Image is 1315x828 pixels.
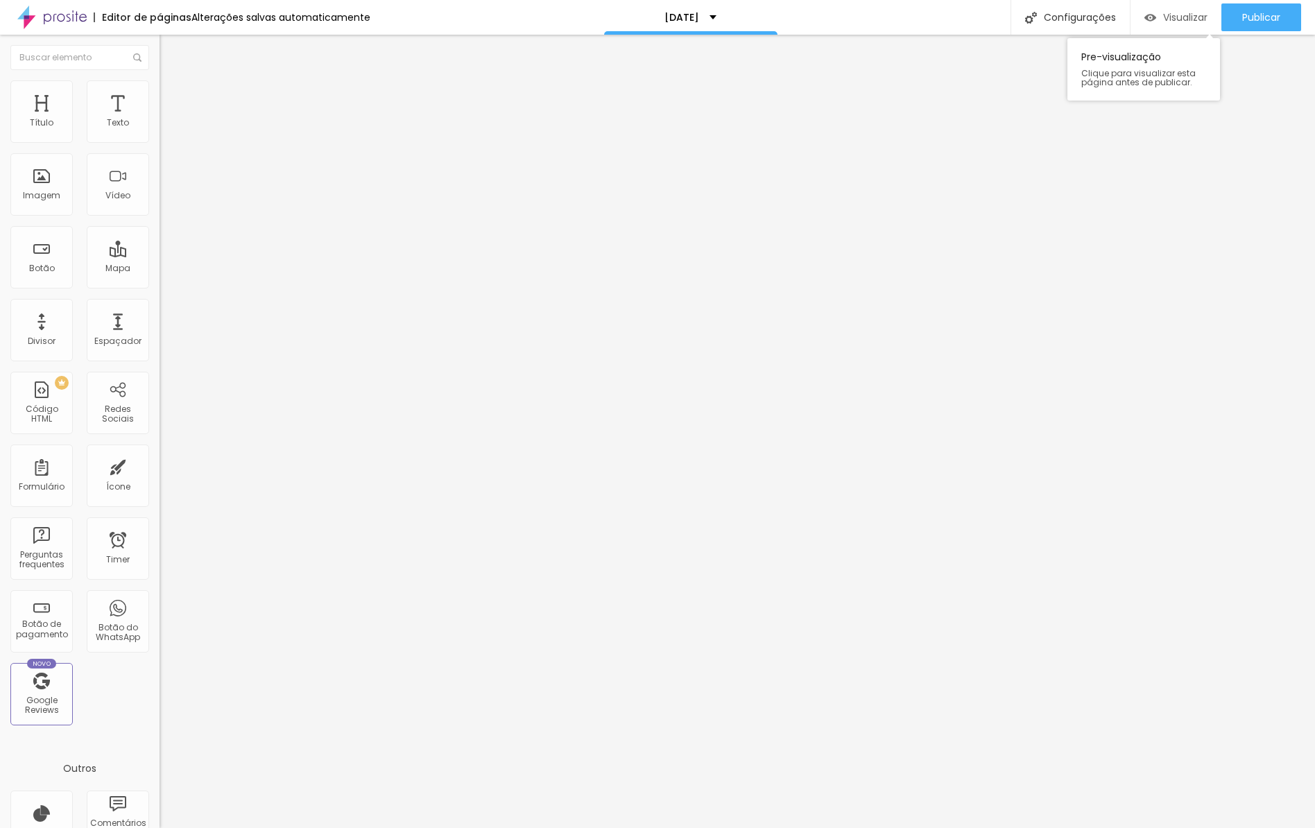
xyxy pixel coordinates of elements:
div: Editor de páginas [94,12,191,22]
div: Mapa [105,264,130,273]
img: Icone [1025,12,1037,24]
input: Buscar elemento [10,45,149,70]
div: Divisor [28,336,55,346]
span: Visualizar [1163,12,1207,23]
button: Publicar [1221,3,1301,31]
div: Botão de pagamento [14,619,69,639]
div: Botão [29,264,55,273]
div: Imagem [23,191,60,200]
div: Alterações salvas automaticamente [191,12,370,22]
div: Código HTML [14,404,69,424]
div: Timer [106,555,130,564]
p: [DATE] [664,12,699,22]
img: Icone [133,53,141,62]
div: Redes Sociais [90,404,145,424]
div: Texto [107,118,129,128]
img: view-1.svg [1144,12,1156,24]
span: Clique para visualizar esta página antes de publicar. [1081,69,1206,87]
div: Pre-visualização [1067,38,1220,101]
div: Vídeo [105,191,130,200]
div: Google Reviews [14,696,69,716]
div: Espaçador [94,336,141,346]
div: Título [30,118,53,128]
div: Ícone [106,482,130,492]
span: Publicar [1242,12,1280,23]
div: Botão do WhatsApp [90,623,145,643]
div: Formulário [19,482,65,492]
div: Perguntas frequentes [14,550,69,570]
button: Visualizar [1131,3,1221,31]
div: Novo [27,659,57,669]
iframe: Editor [160,35,1315,828]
